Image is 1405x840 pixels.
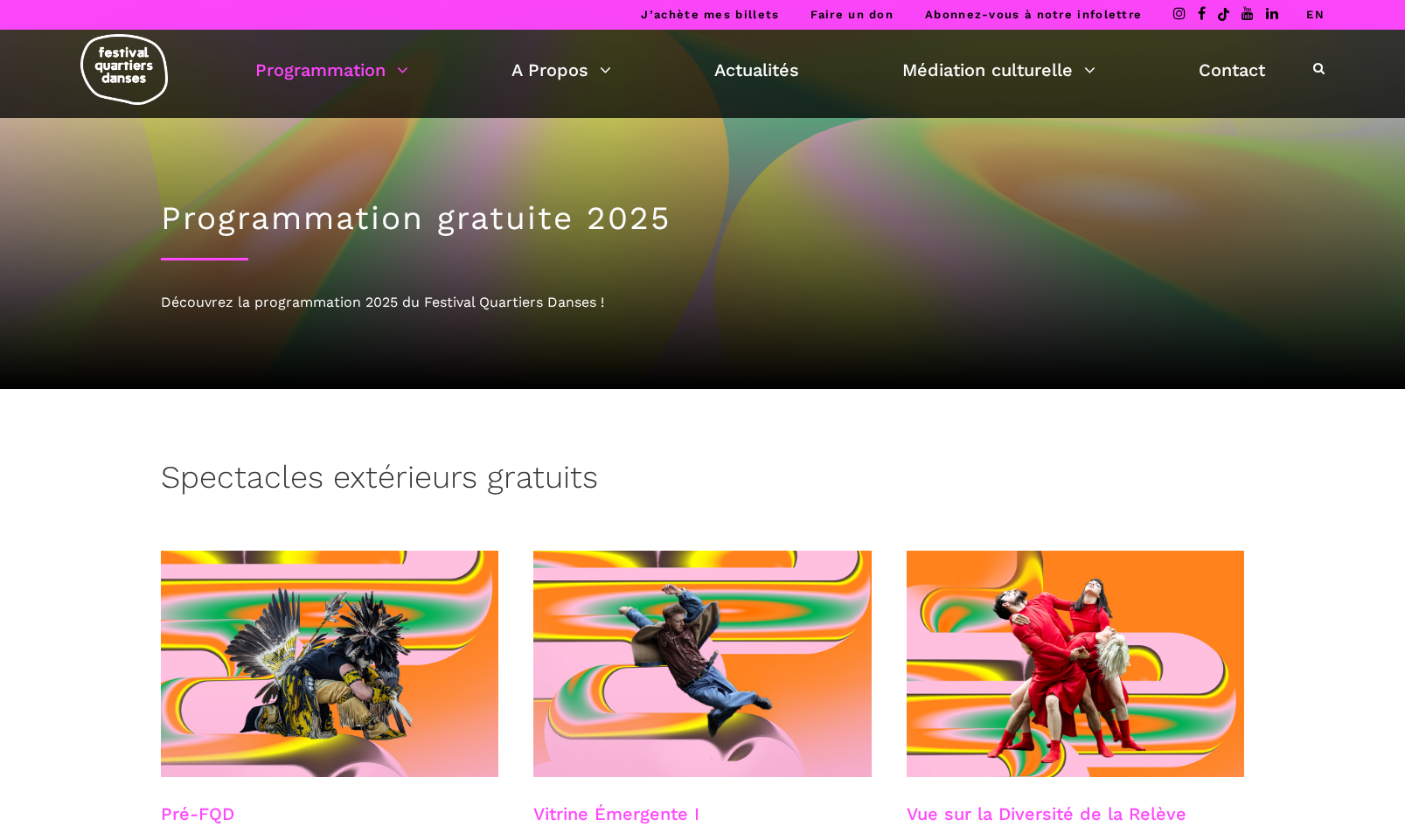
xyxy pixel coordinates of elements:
[161,459,598,503] h3: Spectacles extérieurs gratuits
[810,8,894,21] a: Faire un don
[1306,8,1325,21] a: EN
[902,55,1095,85] a: Médiation culturelle
[1199,55,1265,85] a: Contact
[255,55,408,85] a: Programmation
[641,8,779,21] a: J’achète mes billets
[511,55,611,85] a: A Propos
[925,8,1142,21] a: Abonnez-vous à notre infolettre
[714,55,799,85] a: Actualités
[161,291,1245,314] div: Découvrez la programmation 2025 du Festival Quartiers Danses !
[161,199,1245,238] h1: Programmation gratuite 2025
[80,34,168,105] img: logo-fqd-med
